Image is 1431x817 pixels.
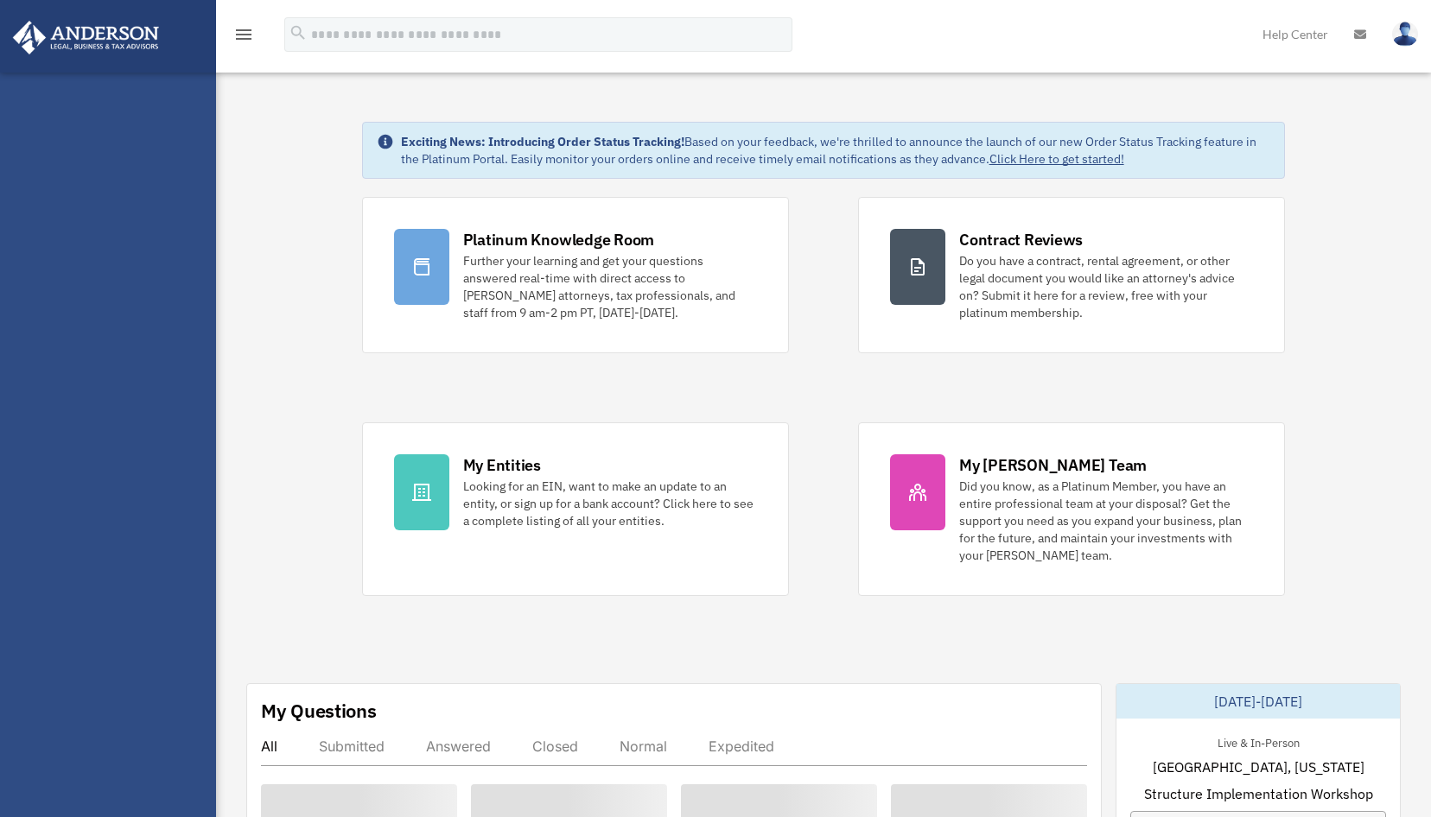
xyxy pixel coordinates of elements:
div: Live & In-Person [1204,732,1313,750]
div: Contract Reviews [959,229,1083,250]
div: Submitted [319,738,385,755]
a: My [PERSON_NAME] Team Did you know, as a Platinum Member, you have an entire professional team at... [858,422,1285,596]
span: [GEOGRAPHIC_DATA], [US_STATE] [1153,757,1364,777]
div: All [261,738,277,755]
div: Looking for an EIN, want to make an update to an entity, or sign up for a bank account? Click her... [463,478,757,529]
div: Expedited [709,738,774,755]
a: My Entities Looking for an EIN, want to make an update to an entity, or sign up for a bank accoun... [362,422,789,596]
div: Based on your feedback, we're thrilled to announce the launch of our new Order Status Tracking fe... [401,133,1271,168]
div: Platinum Knowledge Room [463,229,655,250]
div: Further your learning and get your questions answered real-time with direct access to [PERSON_NAM... [463,252,757,321]
a: menu [233,30,254,45]
a: Contract Reviews Do you have a contract, rental agreement, or other legal document you would like... [858,197,1285,353]
a: Click Here to get started! [989,151,1124,167]
span: Structure Implementation Workshop [1144,783,1373,804]
div: Do you have a contract, rental agreement, or other legal document you would like an attorney's ad... [959,252,1253,321]
div: Closed [532,738,578,755]
div: Normal [620,738,667,755]
div: My [PERSON_NAME] Team [959,454,1147,476]
a: Platinum Knowledge Room Further your learning and get your questions answered real-time with dire... [362,197,789,353]
div: Answered [426,738,491,755]
div: My Questions [261,698,377,724]
img: Anderson Advisors Platinum Portal [8,21,164,54]
div: Did you know, as a Platinum Member, you have an entire professional team at your disposal? Get th... [959,478,1253,564]
i: search [289,23,308,42]
img: User Pic [1392,22,1418,47]
div: My Entities [463,454,541,476]
i: menu [233,24,254,45]
strong: Exciting News: Introducing Order Status Tracking! [401,134,684,149]
div: [DATE]-[DATE] [1116,684,1400,719]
